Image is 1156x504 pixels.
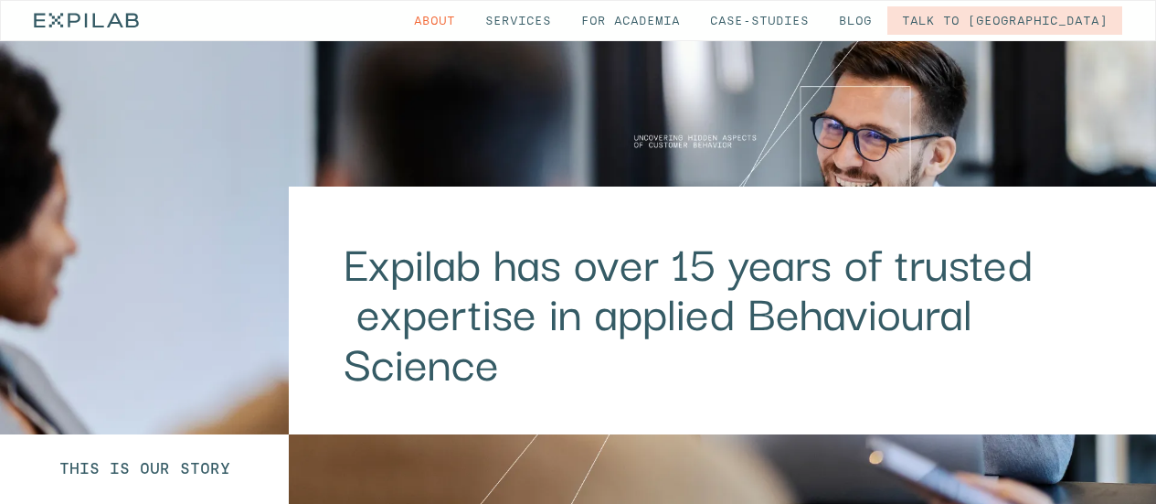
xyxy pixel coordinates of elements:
h1: Expilab has over 15 years of trusted expertise in applied Behavioural Science [344,236,1101,386]
a: Blog [824,6,886,35]
a: for Academia [567,6,695,35]
a: About [399,6,470,35]
a: Case-studies [695,6,823,35]
a: Services [471,6,566,35]
a: home [34,1,139,40]
a: Talk to [GEOGRAPHIC_DATA] [887,6,1122,35]
div: This is our story [59,462,230,477]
